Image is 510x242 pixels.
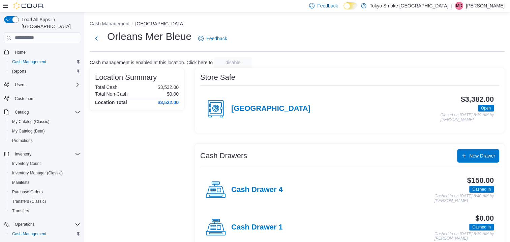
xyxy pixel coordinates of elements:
span: Load All Apps in [GEOGRAPHIC_DATA] [19,16,80,30]
p: $0.00 [167,91,179,97]
span: Customers [15,96,34,101]
h3: Store Safe [200,73,235,81]
h4: [GEOGRAPHIC_DATA] [231,104,310,113]
p: Tokyo Smoke [GEOGRAPHIC_DATA] [370,2,449,10]
a: Customers [12,95,37,103]
span: My Catalog (Classic) [12,119,50,124]
h3: Location Summary [95,73,157,81]
button: Transfers (Classic) [7,197,83,206]
a: My Catalog (Beta) [9,127,48,135]
span: Cashed In [469,224,494,231]
span: Cashed In [469,186,494,193]
nav: An example of EuiBreadcrumbs [90,20,505,28]
span: MD [456,2,462,10]
span: Transfers (Classic) [9,197,80,205]
span: Home [12,48,80,56]
p: [PERSON_NAME] [466,2,505,10]
a: Cash Management [9,230,49,238]
button: Inventory Count [7,159,83,168]
button: Promotions [7,136,83,145]
a: Home [12,48,28,56]
a: Feedback [196,32,230,45]
p: | [451,2,452,10]
span: My Catalog (Classic) [9,118,80,126]
span: New Drawer [469,152,495,159]
button: [GEOGRAPHIC_DATA] [135,21,184,26]
button: Reports [7,67,83,76]
button: Inventory [1,149,83,159]
p: Cashed In on [DATE] 8:39 AM by [PERSON_NAME] [434,232,494,241]
button: Home [1,47,83,57]
a: My Catalog (Classic) [9,118,52,126]
span: Users [15,82,25,88]
div: Milo Demelo [455,2,463,10]
button: Next [90,32,103,45]
button: Operations [12,220,37,228]
a: Transfers [9,207,32,215]
span: Open [481,105,491,111]
span: Inventory [12,150,80,158]
h3: $150.00 [467,176,494,185]
a: Reports [9,67,29,75]
button: Operations [1,220,83,229]
button: Cash Management [7,229,83,239]
span: Customers [12,94,80,103]
span: Purchase Orders [9,188,80,196]
h4: Cash Drawer 4 [231,186,283,194]
span: Purchase Orders [12,189,43,195]
span: Cashed In [472,224,491,230]
h3: $0.00 [475,214,494,222]
span: Transfers [9,207,80,215]
span: Transfers (Classic) [12,199,46,204]
p: Cash management is enabled at this location. Click here to [90,60,213,65]
span: Cash Management [9,230,80,238]
h1: Orleans Mer Bleue [107,30,191,43]
span: Inventory Manager (Classic) [12,170,63,176]
span: Reports [12,69,26,74]
span: Reports [9,67,80,75]
h4: Location Total [95,100,127,105]
span: Catalog [15,110,29,115]
p: Cashed In on [DATE] 8:40 AM by [PERSON_NAME] [434,194,494,203]
span: Inventory Count [12,161,41,166]
a: Promotions [9,137,35,145]
p: Closed on [DATE] 8:39 AM by [PERSON_NAME] [440,113,494,122]
span: Inventory Manager (Classic) [9,169,80,177]
button: disable [214,57,252,68]
a: Inventory Count [9,160,43,168]
button: Cash Management [7,57,83,67]
span: Cash Management [12,59,46,65]
span: Operations [15,222,35,227]
button: Transfers [7,206,83,216]
span: Manifests [9,178,80,187]
span: Catalog [12,108,80,116]
span: disable [226,59,240,66]
h4: Cash Drawer 1 [231,223,283,232]
button: My Catalog (Classic) [7,117,83,126]
span: Promotions [9,137,80,145]
span: Transfers [12,208,29,214]
button: Catalog [1,107,83,117]
h6: Total Cash [95,84,117,90]
span: My Catalog (Beta) [9,127,80,135]
span: Users [12,81,80,89]
button: Purchase Orders [7,187,83,197]
button: My Catalog (Beta) [7,126,83,136]
span: Open [478,105,494,112]
a: Inventory Manager (Classic) [9,169,65,177]
h6: Total Non-Cash [95,91,128,97]
span: Manifests [12,180,29,185]
input: Dark Mode [343,2,358,9]
span: Home [15,50,26,55]
button: Cash Management [90,21,129,26]
span: Promotions [12,138,33,143]
span: Inventory [15,151,31,157]
h4: $3,532.00 [158,100,179,105]
h3: Cash Drawers [200,152,247,160]
button: Users [1,80,83,90]
span: Feedback [206,35,227,42]
button: Catalog [12,108,31,116]
span: Inventory Count [9,160,80,168]
span: Cash Management [9,58,80,66]
button: Inventory Manager (Classic) [7,168,83,178]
